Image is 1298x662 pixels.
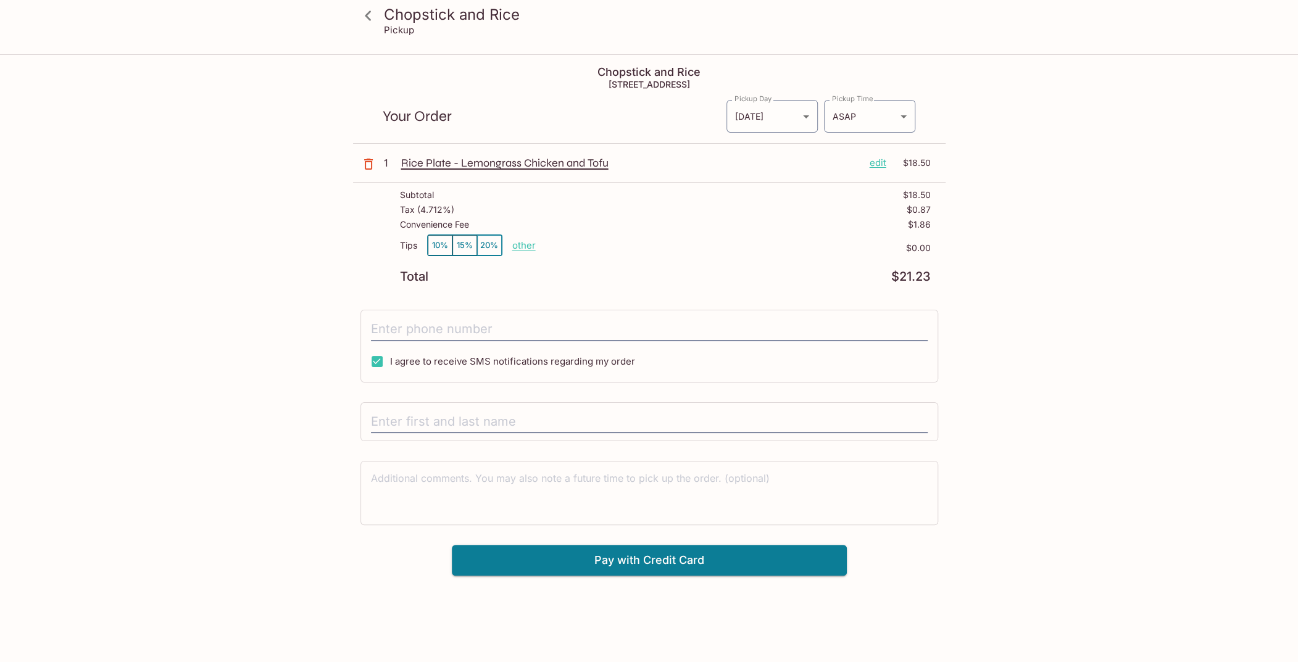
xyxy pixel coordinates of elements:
[734,94,772,104] label: Pickup Day
[726,100,818,133] div: [DATE]
[894,156,931,170] p: $18.50
[536,243,931,253] p: $0.00
[383,110,726,122] p: Your Order
[512,239,536,251] button: other
[452,545,847,576] button: Pay with Credit Card
[400,190,434,200] p: Subtotal
[400,220,469,230] p: Convenience Fee
[907,205,931,215] p: $0.87
[824,100,915,133] div: ASAP
[400,241,417,250] p: Tips
[400,271,428,283] p: Total
[400,205,454,215] p: Tax ( 4.712% )
[390,355,635,367] span: I agree to receive SMS notifications regarding my order
[832,94,873,104] label: Pickup Time
[477,235,502,255] button: 20%
[870,156,886,170] p: edit
[353,79,946,89] h5: [STREET_ADDRESS]
[371,318,928,341] input: Enter phone number
[384,24,414,36] p: Pickup
[401,156,860,170] p: Rice Plate - Lemongrass Chicken and Tofu
[371,410,928,434] input: Enter first and last name
[384,156,396,170] p: 1
[891,271,931,283] p: $21.23
[452,235,477,255] button: 15%
[903,190,931,200] p: $18.50
[384,5,936,24] h3: Chopstick and Rice
[428,235,452,255] button: 10%
[908,220,931,230] p: $1.86
[353,65,946,79] h4: Chopstick and Rice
